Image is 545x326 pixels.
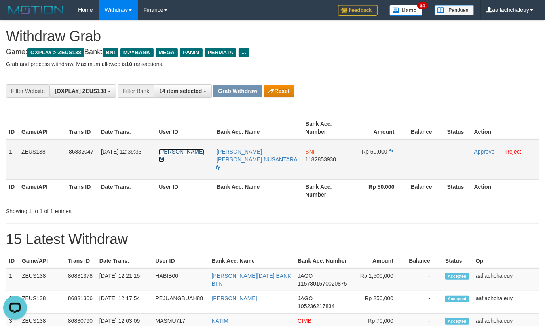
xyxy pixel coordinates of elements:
[305,156,336,163] span: Copy 1182853930 to clipboard
[444,117,471,139] th: Status
[6,28,539,44] h1: Withdraw Grab
[435,5,474,15] img: panduan.png
[96,291,152,314] td: [DATE] 12:17:54
[389,5,423,16] img: Button%20Memo.svg
[154,84,212,98] button: 14 item selected
[6,204,221,215] div: Showing 1 to 1 of 1 entries
[6,291,19,314] td: 2
[152,268,209,291] td: HABIB00
[27,48,84,57] span: OXPLAY > ZEUS138
[212,295,257,301] a: [PERSON_NAME]
[474,148,495,155] a: Approve
[18,179,66,202] th: Game/API
[405,254,442,268] th: Balance
[445,273,469,280] span: Accepted
[444,179,471,202] th: Status
[350,179,406,202] th: Rp 50.000
[65,254,96,268] th: Trans ID
[405,268,442,291] td: -
[350,254,405,268] th: Amount
[96,254,152,268] th: Date Trans.
[445,318,469,325] span: Accepted
[6,84,49,98] div: Filter Website
[18,139,66,180] td: ZEUS138
[264,85,294,97] button: Reset
[213,85,262,97] button: Grab Withdraw
[6,179,18,202] th: ID
[126,61,132,67] strong: 10
[180,48,202,57] span: PANIN
[152,254,209,268] th: User ID
[6,231,539,247] h1: 15 Latest Withdraw
[239,48,249,57] span: ...
[101,148,141,155] span: [DATE] 12:39:33
[156,117,213,139] th: User ID
[302,117,349,139] th: Bank Acc. Number
[159,148,204,155] span: [PERSON_NAME]
[159,148,204,163] a: [PERSON_NAME]
[350,117,406,139] th: Amount
[6,254,19,268] th: ID
[350,291,405,314] td: Rp 250,000
[156,48,178,57] span: MEGA
[442,254,473,268] th: Status
[65,291,96,314] td: 86831306
[49,84,116,98] button: [OXPLAY] ZEUS138
[6,60,539,68] p: Grab and process withdraw. Maximum allowed is transactions.
[417,2,428,9] span: 34
[294,254,350,268] th: Bank Acc. Number
[205,48,237,57] span: PERMATA
[156,179,213,202] th: User ID
[152,291,209,314] td: PEJUANGBUAH88
[96,268,152,291] td: [DATE] 12:21:15
[362,148,387,155] span: Rp 50.000
[69,148,93,155] span: 86832047
[6,48,539,56] h4: Game: Bank:
[6,268,19,291] td: 1
[6,139,18,180] td: 1
[473,268,539,291] td: aaflachchaleuy
[159,88,202,94] span: 14 item selected
[18,117,66,139] th: Game/API
[505,148,521,155] a: Reject
[103,48,118,57] span: BNI
[471,117,539,139] th: Action
[118,84,154,98] div: Filter Bank
[473,291,539,314] td: aaflachchaleuy
[406,117,444,139] th: Balance
[302,179,349,202] th: Bank Acc. Number
[298,281,347,287] span: Copy 1157801570020875 to clipboard
[120,48,154,57] span: MAYBANK
[298,318,311,324] span: CIMB
[19,268,65,291] td: ZEUS138
[98,179,156,202] th: Date Trans.
[66,117,98,139] th: Trans ID
[338,5,378,16] img: Feedback.jpg
[65,268,96,291] td: 86831378
[216,148,297,171] a: [PERSON_NAME] [PERSON_NAME] NUSANTARA
[298,273,313,279] span: JAGO
[305,148,314,155] span: BNI
[350,268,405,291] td: Rp 1,500,000
[212,318,229,324] a: NATIM
[406,139,444,180] td: - - -
[445,296,469,302] span: Accepted
[3,3,27,27] button: Open LiveChat chat widget
[405,291,442,314] td: -
[212,273,291,287] a: [PERSON_NAME][DATE] BANK BTN
[19,254,65,268] th: Game/API
[209,254,295,268] th: Bank Acc. Name
[19,291,65,314] td: ZEUS138
[213,179,302,202] th: Bank Acc. Name
[473,254,539,268] th: Op
[98,117,156,139] th: Date Trans.
[389,148,395,155] a: Copy 50000 to clipboard
[66,179,98,202] th: Trans ID
[298,303,334,309] span: Copy 105236217834 to clipboard
[55,88,106,94] span: [OXPLAY] ZEUS138
[6,4,66,16] img: MOTION_logo.png
[298,295,313,301] span: JAGO
[6,117,18,139] th: ID
[406,179,444,202] th: Balance
[213,117,302,139] th: Bank Acc. Name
